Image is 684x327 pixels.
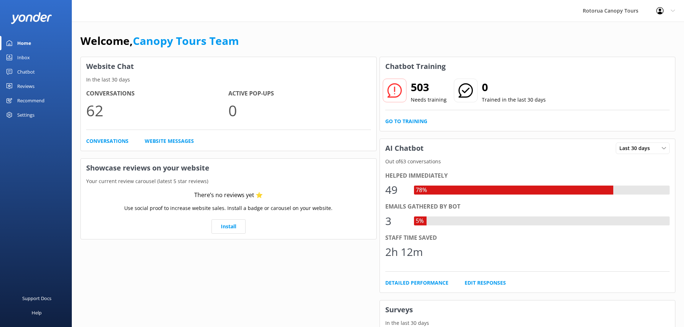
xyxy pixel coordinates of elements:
[86,137,129,145] a: Conversations
[385,243,423,261] div: 2h 12m
[385,171,670,181] div: Helped immediately
[619,144,654,152] span: Last 30 days
[385,181,407,198] div: 49
[482,79,546,96] h2: 0
[385,233,670,243] div: Staff time saved
[414,216,425,226] div: 5%
[194,191,263,200] div: There’s no reviews yet ⭐
[17,79,34,93] div: Reviews
[80,32,239,50] h1: Welcome,
[17,93,45,108] div: Recommend
[411,79,447,96] h2: 503
[17,108,34,122] div: Settings
[81,76,376,84] p: In the last 30 days
[124,204,332,212] p: Use social proof to increase website sales. Install a badge or carousel on your website.
[228,89,371,98] h4: Active Pop-ups
[81,177,376,185] p: Your current review carousel (latest 5 star reviews)
[145,137,194,145] a: Website Messages
[414,186,429,195] div: 78%
[17,36,31,50] div: Home
[380,158,675,165] p: Out of 63 conversations
[86,98,228,122] p: 62
[22,291,51,305] div: Support Docs
[211,219,246,234] a: Install
[380,57,451,76] h3: Chatbot Training
[465,279,506,287] a: Edit Responses
[380,319,675,327] p: In the last 30 days
[411,96,447,104] p: Needs training
[11,12,52,24] img: yonder-white-logo.png
[380,139,429,158] h3: AI Chatbot
[385,117,427,125] a: Go to Training
[380,300,675,319] h3: Surveys
[133,33,239,48] a: Canopy Tours Team
[17,65,35,79] div: Chatbot
[32,305,42,320] div: Help
[385,202,670,211] div: Emails gathered by bot
[385,279,448,287] a: Detailed Performance
[17,50,30,65] div: Inbox
[81,159,376,177] h3: Showcase reviews on your website
[228,98,371,122] p: 0
[81,57,376,76] h3: Website Chat
[482,96,546,104] p: Trained in the last 30 days
[385,212,407,230] div: 3
[86,89,228,98] h4: Conversations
